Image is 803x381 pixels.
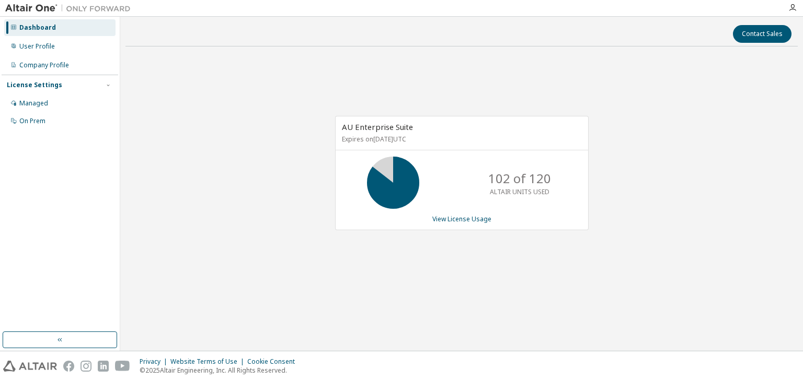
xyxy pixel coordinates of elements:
p: © 2025 Altair Engineering, Inc. All Rights Reserved. [140,366,301,375]
div: User Profile [19,42,55,51]
button: Contact Sales [733,25,791,43]
img: Altair One [5,3,136,14]
p: Expires on [DATE] UTC [342,135,579,144]
img: facebook.svg [63,361,74,372]
div: Privacy [140,358,170,366]
span: AU Enterprise Suite [342,122,413,132]
img: altair_logo.svg [3,361,57,372]
div: On Prem [19,117,45,125]
div: Dashboard [19,23,56,32]
img: linkedin.svg [98,361,109,372]
p: ALTAIR UNITS USED [490,187,549,196]
div: Managed [19,99,48,108]
img: youtube.svg [115,361,130,372]
img: instagram.svg [81,361,91,372]
a: View License Usage [432,215,491,223]
p: 102 of 120 [488,170,551,187]
div: License Settings [7,81,62,89]
div: Company Profile [19,61,69,69]
div: Website Terms of Use [170,358,247,366]
div: Cookie Consent [247,358,301,366]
